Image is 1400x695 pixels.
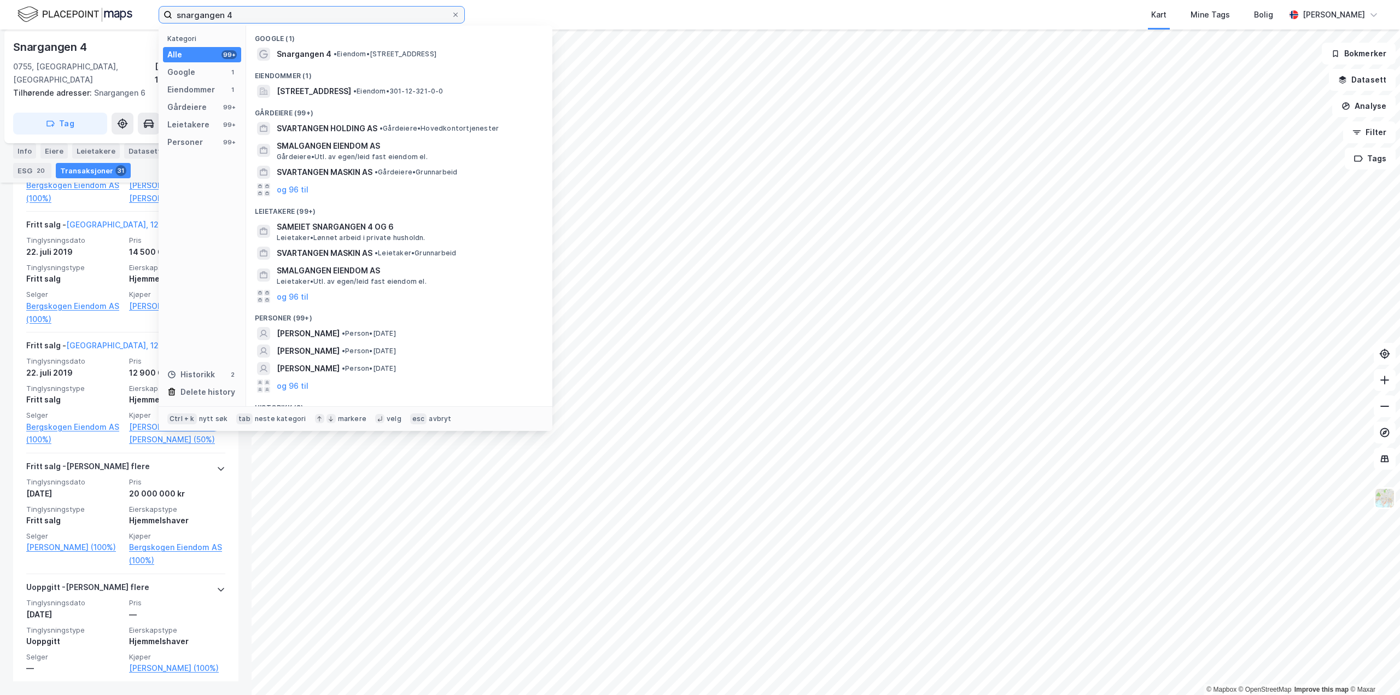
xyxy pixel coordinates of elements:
button: Bokmerker [1322,43,1396,65]
a: [PERSON_NAME] (50%) [129,192,225,205]
button: og 96 til [277,290,308,303]
span: Pris [129,236,225,245]
span: • [380,124,383,132]
span: • [375,249,378,257]
div: 99+ [221,103,237,112]
div: neste kategori [255,414,306,423]
span: Kjøper [129,411,225,420]
a: Bergskogen Eiendom AS (100%) [26,300,122,326]
div: Fritt salg [26,514,122,527]
div: 0755, [GEOGRAPHIC_DATA], [GEOGRAPHIC_DATA] [13,60,155,86]
div: Personer (99+) [246,305,552,325]
a: [PERSON_NAME] (100%) [129,300,225,313]
span: Eierskapstype [129,505,225,514]
span: SVARTANGEN MASKIN AS [277,166,372,179]
div: Hjemmelshaver [129,514,225,527]
span: SAMEIET SNARGANGEN 4 OG 6 [277,220,539,233]
div: Leietakere (99+) [246,198,552,218]
span: Kjøper [129,532,225,541]
div: Uoppgitt - [PERSON_NAME] flere [26,581,149,598]
span: Kjøper [129,652,225,662]
div: Kategori [167,34,241,43]
span: [PERSON_NAME] [277,327,340,340]
a: [PERSON_NAME] (50%), [129,420,225,434]
div: Eiendommer (1) [246,63,552,83]
span: Person • [DATE] [342,329,396,338]
div: Google [167,66,195,79]
div: Datasett [124,143,165,159]
div: 99+ [221,120,237,129]
div: — [129,608,225,621]
div: markere [338,414,366,423]
button: Datasett [1329,69,1396,91]
span: Leietaker • Utl. av egen/leid fast eiendom el. [277,277,427,286]
div: Historikk [167,368,215,381]
div: ESG [13,163,51,178]
input: Søk på adresse, matrikkel, gårdeiere, leietakere eller personer [172,7,451,23]
div: 20 [34,165,47,176]
div: 22. juli 2019 [26,246,122,259]
div: avbryt [429,414,451,423]
button: Tag [13,113,107,135]
div: 20 000 000 kr [129,487,225,500]
div: Hjemmelshaver [129,393,225,406]
a: [PERSON_NAME] (100%) [26,541,122,554]
div: 14 500 000 kr [129,246,225,259]
button: Analyse [1332,95,1396,117]
span: Gårdeiere • Utl. av egen/leid fast eiendom el. [277,153,428,161]
span: Leietaker • Lønnet arbeid i private husholdn. [277,233,425,242]
span: Gårdeiere • Hovedkontortjenester [380,124,499,133]
span: Tinglysningstype [26,263,122,272]
div: [PERSON_NAME] [1303,8,1365,21]
div: 22. juli 2019 [26,366,122,379]
span: Person • [DATE] [342,347,396,355]
span: [PERSON_NAME] [277,362,340,375]
a: Bergskogen Eiendom AS (100%) [129,541,225,567]
div: Ctrl + k [167,413,197,424]
span: Eiendom • [STREET_ADDRESS] [334,50,436,59]
div: Hjemmelshaver [129,272,225,285]
span: Tinglysningsdato [26,357,122,366]
div: Hjemmelshaver [129,635,225,648]
div: Fritt salg [26,272,122,285]
span: • [334,50,337,58]
a: [GEOGRAPHIC_DATA], 12/321/0/14 [66,220,194,229]
div: Snargangen 4 [13,38,89,56]
img: logo.f888ab2527a4732fd821a326f86c7f29.svg [17,5,132,24]
button: Filter [1343,121,1396,143]
div: Google (1) [246,26,552,45]
span: Tilhørende adresser: [13,88,94,97]
div: Uoppgitt [26,635,122,648]
div: 1 [228,85,237,94]
div: velg [387,414,401,423]
span: • [342,364,345,372]
img: Z [1374,488,1395,509]
div: tab [236,413,253,424]
div: Leietakere [72,143,120,159]
div: Delete history [180,386,235,399]
span: • [375,168,378,176]
span: Tinglysningstype [26,505,122,514]
div: 2 [228,370,237,379]
span: Pris [129,357,225,366]
div: [DATE] [26,608,122,621]
span: [PERSON_NAME] [277,344,340,358]
div: Bolig [1254,8,1273,21]
a: [PERSON_NAME] (50%), [129,179,225,192]
a: [PERSON_NAME] (50%) [129,433,225,446]
div: Personer [167,136,203,149]
span: SMALGANGEN EIENDOM AS [277,139,539,153]
div: Fritt salg - [PERSON_NAME] flere [26,460,150,477]
div: Fritt salg [26,393,122,406]
span: Eiendom • 301-12-321-0-0 [353,87,444,96]
iframe: Chat Widget [1345,643,1400,695]
div: Info [13,143,36,159]
span: [STREET_ADDRESS] [277,85,351,98]
span: Gårdeiere • Grunnarbeid [375,168,457,177]
span: Tinglysningsdato [26,598,122,608]
span: Snargangen 4 [277,48,331,61]
div: Fritt salg - [26,339,192,357]
span: Eierskapstype [129,263,225,272]
span: Tinglysningsdato [26,477,122,487]
span: Eierskapstype [129,384,225,393]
